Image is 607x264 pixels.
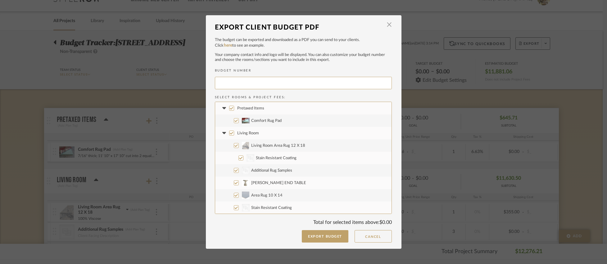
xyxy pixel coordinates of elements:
[313,220,379,225] span: Total for selected items above:
[242,179,250,187] img: 92f5698e-917a-4acf-aa46-6356a090f9c4_50x50.jpg
[234,205,239,210] input: Stain Resistant Coating
[237,106,264,110] span: Pretaxed Items
[234,168,239,173] input: Additional Rug Samples
[237,131,259,135] span: Living Room
[215,21,392,34] dialog-header: Export Client Budget PDF
[302,230,348,243] button: Export Budget
[215,69,392,72] h2: BUDGET NUMBER
[215,77,392,89] input: BUDGET NUMBER
[251,193,283,197] span: Area Rug 10 X 14
[251,144,305,148] span: Living Room Area Rug 12 X 18
[379,220,392,225] span: $0.00
[234,180,239,185] input: [PERSON_NAME] END TABLE
[242,192,250,199] img: 8fad702f-e6f3-4419-887f-035a697a19e5_50x50.jpg
[229,131,234,136] input: Living Room
[215,53,392,63] p: Your company contact info and logo will be displayed. You can also customize your budget number a...
[238,155,243,160] input: Stain Resistant Coating
[251,181,306,185] span: [PERSON_NAME] END TABLE
[234,193,239,198] input: Area Rug 10 X 14
[355,230,392,243] button: Cancel
[224,43,232,48] a: here
[242,142,250,149] img: 56a2981c-18a3-43d9-b605-d0abcab8af14_50x50.jpg
[215,95,392,99] h2: Select Rooms & Project Fees:
[229,106,234,111] input: Pretaxed Items
[251,169,292,173] span: Additional Rug Samples
[251,119,282,123] span: Comfort Rug Pad
[234,118,239,123] input: Comfort Rug Pad
[383,19,396,31] button: Close
[215,21,383,34] div: Export Client Budget PDF
[251,206,292,210] span: Stain Resistant Coating
[242,117,250,124] img: d4f8dc9d-0691-4785-88fd-664fc5847d77_50x50.jpg
[215,37,392,43] p: The budget can be exported and downloaded as a PDF you can send to your clients.
[256,156,297,160] span: Stain Resistant Coating
[215,43,392,49] p: Click to see an example.
[234,143,239,148] input: Living Room Area Rug 12 X 18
